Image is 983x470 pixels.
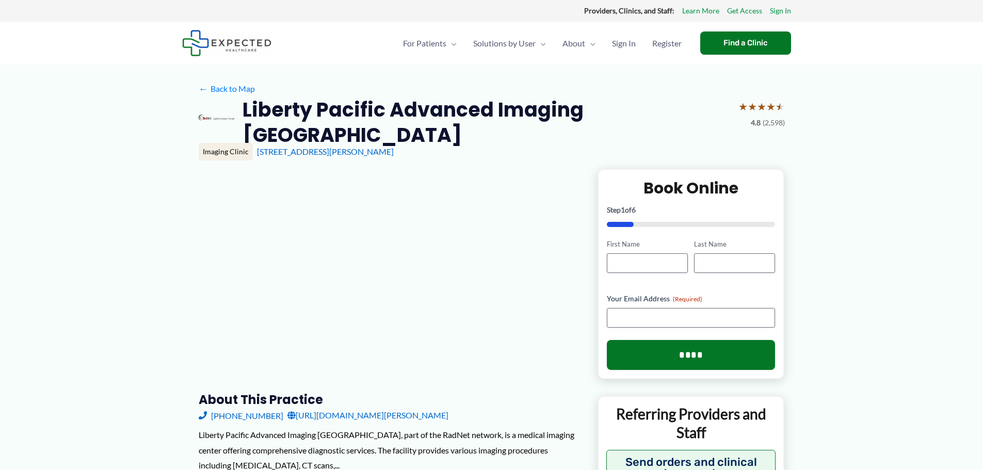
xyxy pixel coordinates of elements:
[748,97,757,116] span: ★
[562,25,585,61] span: About
[738,97,748,116] span: ★
[287,408,448,423] a: [URL][DOMAIN_NAME][PERSON_NAME]
[694,239,775,249] label: Last Name
[199,81,255,96] a: ←Back to Map
[584,6,674,15] strong: Providers, Clinics, and Staff:
[536,25,546,61] span: Menu Toggle
[199,392,581,408] h3: About this practice
[257,147,394,156] a: [STREET_ADDRESS][PERSON_NAME]
[403,25,446,61] span: For Patients
[757,97,766,116] span: ★
[395,25,465,61] a: For PatientsMenu Toggle
[585,25,595,61] span: Menu Toggle
[199,143,253,160] div: Imaging Clinic
[199,408,283,423] a: [PHONE_NUMBER]
[727,4,762,18] a: Get Access
[473,25,536,61] span: Solutions by User
[700,31,791,55] a: Find a Clinic
[652,25,682,61] span: Register
[607,206,776,214] p: Step of
[446,25,457,61] span: Menu Toggle
[395,25,690,61] nav: Primary Site Navigation
[612,25,636,61] span: Sign In
[763,116,785,129] span: (2,598)
[770,4,791,18] a: Sign In
[606,404,776,442] p: Referring Providers and Staff
[751,116,761,129] span: 4.8
[554,25,604,61] a: AboutMenu Toggle
[682,4,719,18] a: Learn More
[673,295,702,303] span: (Required)
[607,239,688,249] label: First Name
[607,178,776,198] h2: Book Online
[607,294,776,304] label: Your Email Address
[199,84,208,93] span: ←
[243,97,730,148] h2: Liberty Pacific Advanced Imaging [GEOGRAPHIC_DATA]
[182,30,271,56] img: Expected Healthcare Logo - side, dark font, small
[644,25,690,61] a: Register
[604,25,644,61] a: Sign In
[766,97,776,116] span: ★
[632,205,636,214] span: 6
[465,25,554,61] a: Solutions by UserMenu Toggle
[621,205,625,214] span: 1
[776,97,785,116] span: ★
